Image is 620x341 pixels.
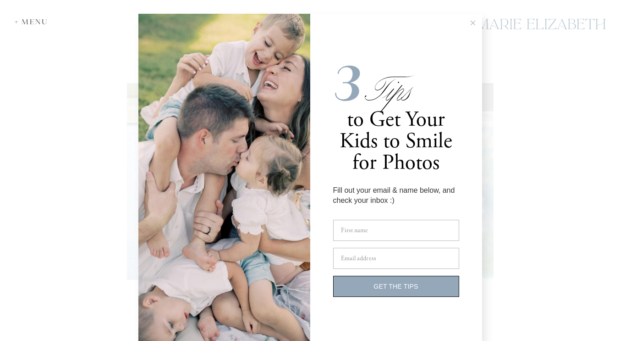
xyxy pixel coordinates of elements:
i: 3 [333,54,362,114]
span: mail address [345,254,376,263]
span: rst name [346,226,368,235]
span: to Get Your Kids to Smile for Photos [340,106,452,177]
button: GET THE TIPS [333,276,459,297]
div: Fill out your email & name below, and check your inbox :) [333,185,459,206]
span: Tips [362,68,406,112]
span: E [341,254,345,263]
span: GET THE TIPS [373,283,418,290]
span: Fi [341,226,346,235]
